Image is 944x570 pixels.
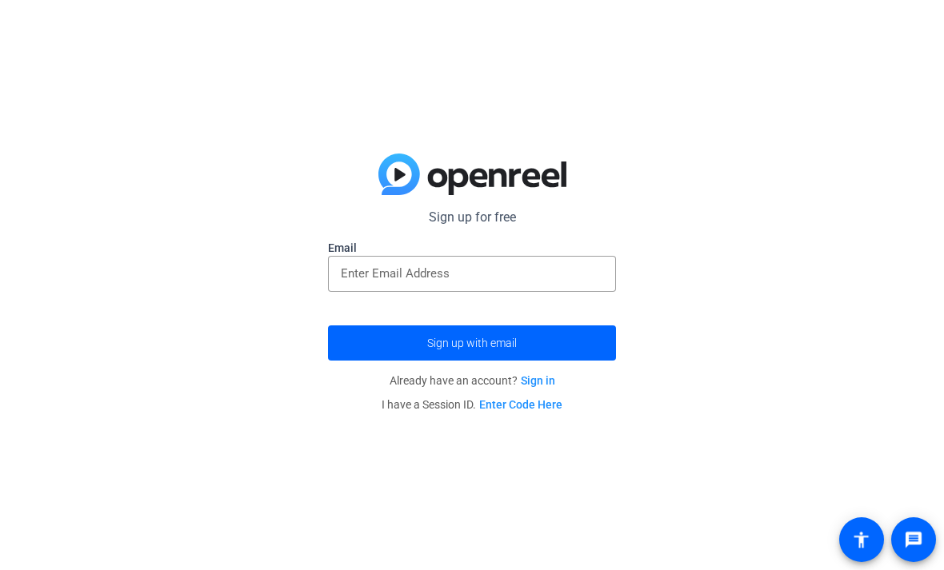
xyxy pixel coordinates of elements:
span: Already have an account? [390,374,555,387]
button: Sign up with email [328,325,616,361]
mat-icon: accessibility [852,530,871,549]
img: blue-gradient.svg [378,153,566,195]
input: Enter Email Address [341,264,603,283]
mat-icon: message [904,530,923,549]
span: I have a Session ID. [382,398,562,411]
label: Email [328,240,616,256]
p: Sign up for free [328,208,616,227]
a: Sign in [521,374,555,387]
a: Enter Code Here [479,398,562,411]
